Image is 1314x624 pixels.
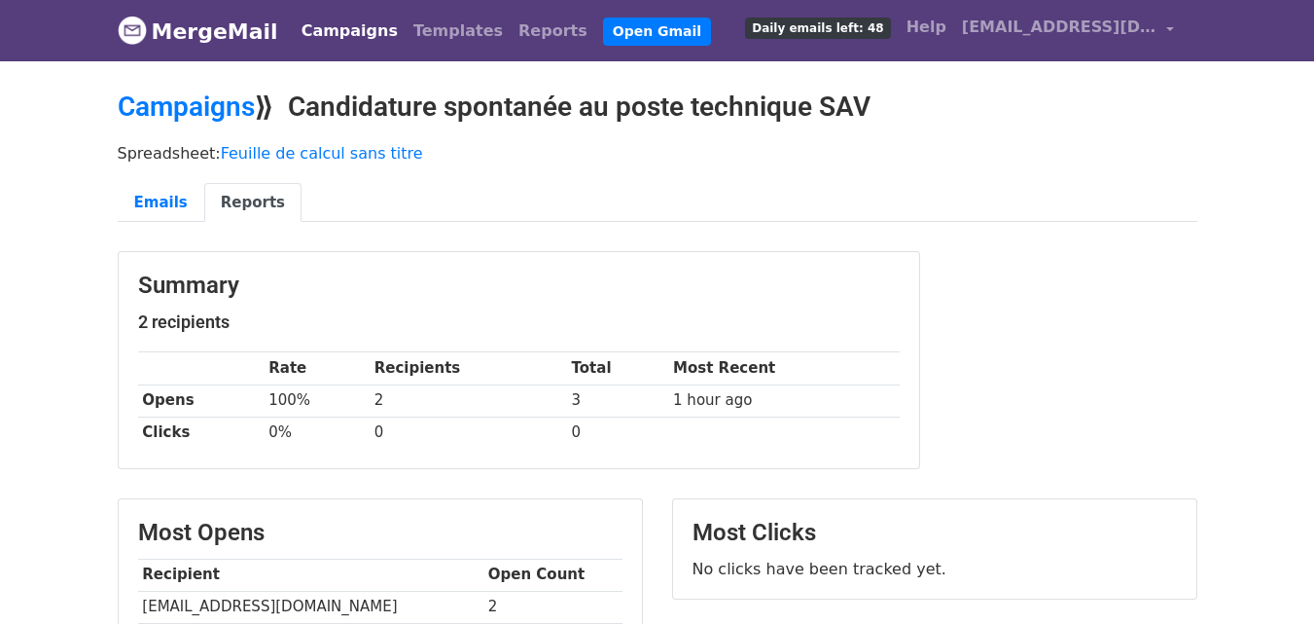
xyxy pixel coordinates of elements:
th: Rate [264,352,369,385]
td: 0 [370,417,567,449]
a: Emails [118,183,204,223]
td: [EMAIL_ADDRESS][DOMAIN_NAME] [138,591,483,623]
a: MergeMail [118,11,278,52]
th: Clicks [138,417,265,449]
td: 1 hour ago [668,385,899,417]
h3: Summary [138,272,900,300]
td: 100% [264,385,369,417]
td: 3 [567,385,669,417]
a: Reports [204,183,302,223]
a: Campaigns [118,91,255,123]
a: Templates [406,12,511,51]
h3: Most Clicks [693,519,1177,547]
td: 2 [483,591,622,623]
h2: ⟫ Candidature spontanée au poste technique SAV [118,91,1197,124]
a: Daily emails left: 48 [737,8,898,47]
th: Open Count [483,559,622,591]
td: 0% [264,417,369,449]
td: 0 [567,417,669,449]
th: Most Recent [668,352,899,385]
h5: 2 recipients [138,312,900,333]
img: MergeMail logo [118,16,147,45]
th: Recipients [370,352,567,385]
a: [EMAIL_ADDRESS][DOMAIN_NAME] [954,8,1182,54]
a: Campaigns [294,12,406,51]
th: Total [567,352,669,385]
th: Recipient [138,559,483,591]
p: No clicks have been tracked yet. [693,559,1177,579]
span: [EMAIL_ADDRESS][DOMAIN_NAME] [962,16,1156,39]
a: Reports [511,12,595,51]
a: Open Gmail [603,18,711,46]
span: Daily emails left: 48 [745,18,890,39]
p: Spreadsheet: [118,143,1197,164]
td: 2 [370,385,567,417]
a: Help [899,8,954,47]
a: Feuille de calcul sans titre [221,144,423,163]
th: Opens [138,385,265,417]
h3: Most Opens [138,519,622,547]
